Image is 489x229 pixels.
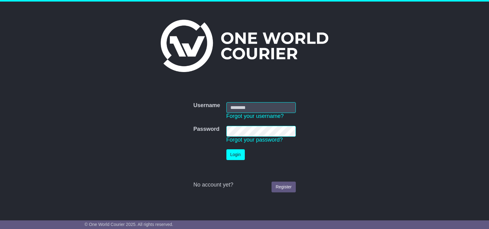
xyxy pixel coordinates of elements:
[226,113,284,119] a: Forgot your username?
[161,20,328,72] img: One World
[272,182,295,192] a: Register
[226,149,245,160] button: Login
[226,137,283,143] a: Forgot your password?
[193,102,220,109] label: Username
[193,126,219,133] label: Password
[84,222,173,227] span: © One World Courier 2025. All rights reserved.
[193,182,295,188] div: No account yet?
